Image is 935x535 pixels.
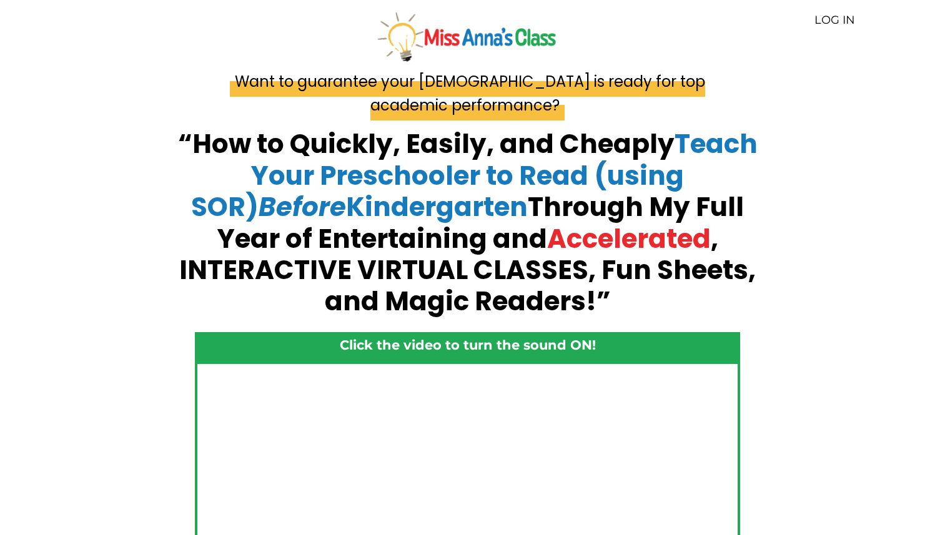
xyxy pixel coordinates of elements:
em: Before [259,189,346,225]
span: Accelerated [547,220,711,257]
span: Teach Your Preschooler to Read (using SOR) Kindergarten [191,125,758,225]
a: LOG IN [814,13,855,27]
strong: Click the video to turn the sound ON! [340,337,596,353]
span: Want to guarantee your [DEMOGRAPHIC_DATA] is ready for top academic performance? [230,66,705,120]
strong: “How to Quickly, Easily, and Cheaply Through My Full Year of Entertaining and , INTERACTIVE VIRTU... [178,125,758,320]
